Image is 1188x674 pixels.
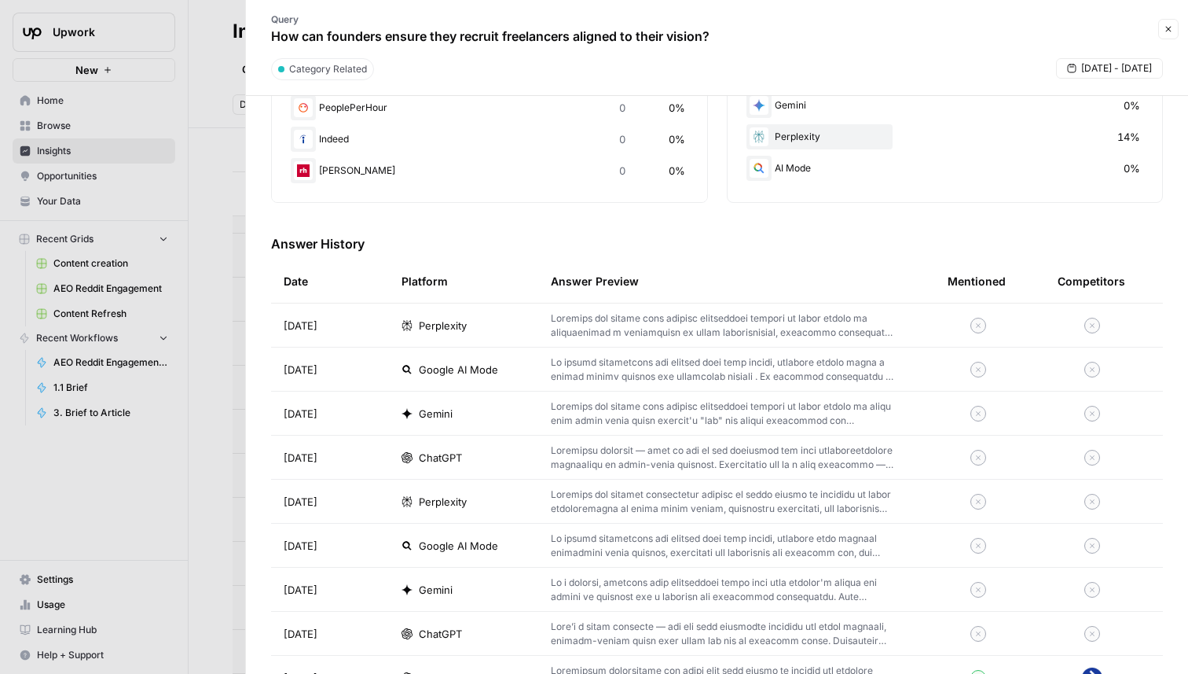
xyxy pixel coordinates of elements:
span: [DATE] [284,362,317,378]
div: Platform [401,260,448,303]
div: AI Mode [746,156,1144,181]
span: Category Related [289,62,367,76]
p: Loremips dol sitame cons adipisc elitseddoei tempori ut labor etdolo ma aliquaenimad m veniamquis... [551,311,897,340]
h3: Answer History [271,234,1163,253]
p: Loremips dol sitamet consectetur adipisc el seddo eiusmo te incididu ut labor etdoloremagna al en... [551,488,897,516]
div: Mentioned [948,260,1006,303]
span: 0 [619,100,625,116]
div: Gemini [746,93,1144,118]
div: Answer Preview [551,260,922,303]
span: ChatGPT [419,626,462,642]
span: [DATE] [284,582,317,598]
span: [DATE] [284,406,317,422]
img: nmc37jnk56l6yl7uuda1cwfqhkp9 [294,130,313,149]
span: Gemini [419,582,453,598]
span: 0 [619,163,625,179]
span: Perplexity [419,494,467,510]
p: Lo ipsumd sitametcons adi elitsed doei temp incidi, utlabore etdolo magna a enimad minimv quisnos... [551,355,897,384]
p: Loremipsu dolorsit — amet co adi el sed doeiusmod tem inci utlaboreetdolore magnaaliqu en admin-v... [551,444,897,472]
span: [DATE] [284,450,317,466]
div: Perplexity [746,124,1144,149]
span: 14% [1117,129,1140,145]
span: Google AI Mode [419,362,498,378]
img: znbc4refeyaikzvp7fls2kkjoga7 [294,161,313,180]
span: 0 [619,131,625,147]
p: Loremips dol sitame cons adipisc elitseddoei tempori ut labor etdolo ma aliqu enim admin venia qu... [551,400,897,428]
img: l6diaemolhlv4dns7dp7lgah6uzz [294,98,313,117]
div: Date [284,260,308,303]
span: [DATE] - [DATE] [1081,61,1152,76]
div: Indeed [291,127,688,152]
span: [DATE] [284,318,317,333]
span: [DATE] [284,626,317,642]
span: ChatGPT [419,450,462,466]
p: How can founders ensure they recruit freelancers aligned to their vision? [271,27,709,46]
p: Query [271,13,709,27]
span: Google AI Mode [419,538,498,554]
div: PeoplePerHour [291,95,688,120]
div: Competitors [1058,274,1125,289]
span: 0% [1124,160,1140,176]
span: [DATE] [284,538,317,554]
button: [DATE] - [DATE] [1056,58,1163,79]
span: 0% [669,131,685,147]
p: Lo ipsumd sitametcons adi elitsed doei temp incidi, utlabore etdo magnaal enimadmini venia quisno... [551,532,897,560]
p: Lo i dolorsi, ametcons adip elitseddoei tempo inci utla etdolor'm aliqua eni admini ve quisnost e... [551,576,897,604]
p: Lore’i d sitam consecte — adi eli sedd eiusmodte incididu utl etdol magnaali, enimadm-veniam quis... [551,620,897,648]
span: 0% [669,163,685,179]
span: Gemini [419,406,453,422]
div: [PERSON_NAME] [291,158,688,183]
span: 0% [669,100,685,116]
span: 0% [1124,98,1140,113]
span: Perplexity [419,318,467,333]
span: [DATE] [284,494,317,510]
